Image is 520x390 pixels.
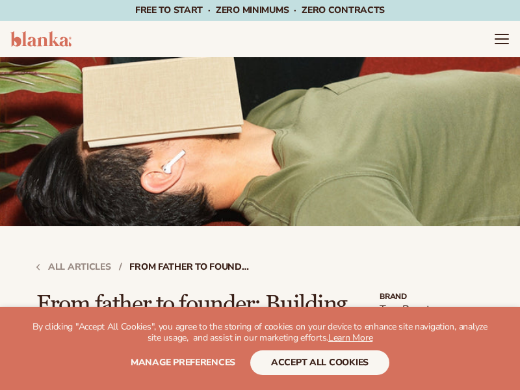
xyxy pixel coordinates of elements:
[36,263,111,272] a: All articles
[10,31,71,47] img: logo
[135,4,385,16] span: Free to start · ZERO minimums · ZERO contracts
[131,350,235,375] button: Manage preferences
[328,331,372,344] a: Learn More
[250,350,389,375] button: accept all cookies
[36,292,359,363] h1: From father to founder: Building a clean beauty empire with family in mind
[380,303,484,317] p: True Beauty
[129,263,253,272] strong: From father to founder: Building a clean beauty empire with family in mind
[380,292,484,300] strong: Brand
[26,322,494,344] p: By clicking "Accept All Cookies", you agree to the storing of cookies on your device to enhance s...
[119,263,122,272] strong: /
[494,31,510,47] summary: Menu
[131,356,235,369] span: Manage preferences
